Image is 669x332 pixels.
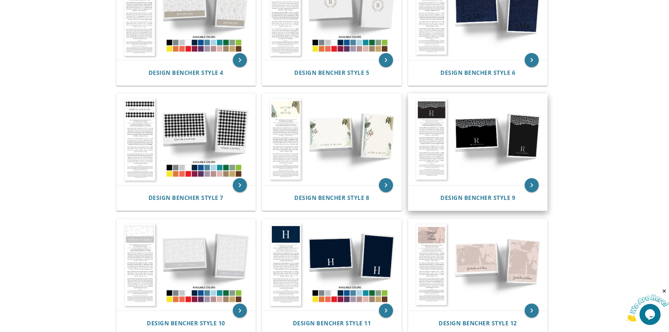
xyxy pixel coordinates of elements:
span: Design Bencher Style 12 [439,319,517,327]
a: Design Bencher Style 10 [147,320,225,327]
a: keyboard_arrow_right [233,53,247,67]
img: Design Bencher Style 10 [117,219,256,311]
a: Design Bencher Style 7 [149,195,223,201]
a: Design Bencher Style 8 [294,195,369,201]
a: Design Bencher Style 5 [294,70,369,76]
span: Design Bencher Style 4 [149,69,223,77]
span: Design Bencher Style 8 [294,194,369,202]
a: keyboard_arrow_right [525,178,539,192]
iframe: chat widget [625,288,669,321]
a: keyboard_arrow_right [233,304,247,318]
a: keyboard_arrow_right [233,178,247,192]
span: Design Bencher Style 11 [293,319,371,327]
span: Design Bencher Style 5 [294,69,369,77]
a: keyboard_arrow_right [525,53,539,67]
a: keyboard_arrow_right [379,304,393,318]
a: keyboard_arrow_right [525,304,539,318]
span: Design Bencher Style 6 [440,69,515,77]
a: Design Bencher Style 9 [440,195,515,201]
a: Design Bencher Style 4 [149,70,223,76]
a: Design Bencher Style 11 [293,320,371,327]
img: Design Bencher Style 11 [262,219,401,311]
img: Design Bencher Style 7 [117,94,256,185]
a: keyboard_arrow_right [379,53,393,67]
span: Design Bencher Style 7 [149,194,223,202]
img: Design Bencher Style 12 [408,219,547,311]
a: keyboard_arrow_right [379,178,393,192]
img: Design Bencher Style 9 [408,94,547,185]
a: Design Bencher Style 12 [439,320,517,327]
a: Design Bencher Style 6 [440,70,515,76]
img: Design Bencher Style 8 [262,94,401,185]
span: Design Bencher Style 9 [440,194,515,202]
span: Design Bencher Style 10 [147,319,225,327]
